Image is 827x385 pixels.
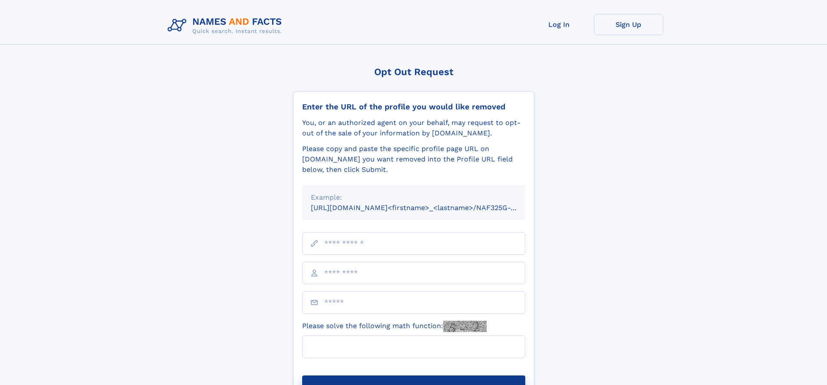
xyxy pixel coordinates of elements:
[594,14,663,35] a: Sign Up
[302,102,525,112] div: Enter the URL of the profile you would like removed
[293,66,534,77] div: Opt Out Request
[302,144,525,175] div: Please copy and paste the specific profile page URL on [DOMAIN_NAME] you want removed into the Pr...
[164,14,289,37] img: Logo Names and Facts
[311,204,542,212] small: [URL][DOMAIN_NAME]<firstname>_<lastname>/NAF325G-xxxxxxxx
[311,192,517,203] div: Example:
[302,118,525,138] div: You, or an authorized agent on your behalf, may request to opt-out of the sale of your informatio...
[524,14,594,35] a: Log In
[302,321,487,332] label: Please solve the following math function:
